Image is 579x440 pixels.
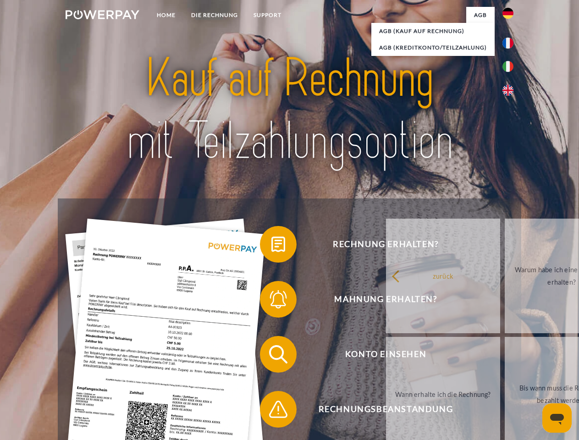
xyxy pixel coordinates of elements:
[542,403,572,433] iframe: Schaltfläche zum Öffnen des Messaging-Fensters
[466,7,495,23] a: agb
[267,398,290,421] img: qb_warning.svg
[183,7,246,23] a: DIE RECHNUNG
[260,336,498,373] button: Konto einsehen
[88,44,491,176] img: title-powerpay_de.svg
[260,281,498,318] button: Mahnung erhalten?
[371,39,495,56] a: AGB (Kreditkonto/Teilzahlung)
[502,85,513,96] img: en
[267,233,290,256] img: qb_bill.svg
[502,8,513,19] img: de
[392,269,495,282] div: zurück
[260,226,498,263] button: Rechnung erhalten?
[371,23,495,39] a: AGB (Kauf auf Rechnung)
[149,7,183,23] a: Home
[267,288,290,311] img: qb_bell.svg
[260,391,498,428] button: Rechnungsbeanstandung
[246,7,289,23] a: SUPPORT
[267,343,290,366] img: qb_search.svg
[392,388,495,400] div: Wann erhalte ich die Rechnung?
[66,10,139,19] img: logo-powerpay-white.svg
[502,38,513,49] img: fr
[502,61,513,72] img: it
